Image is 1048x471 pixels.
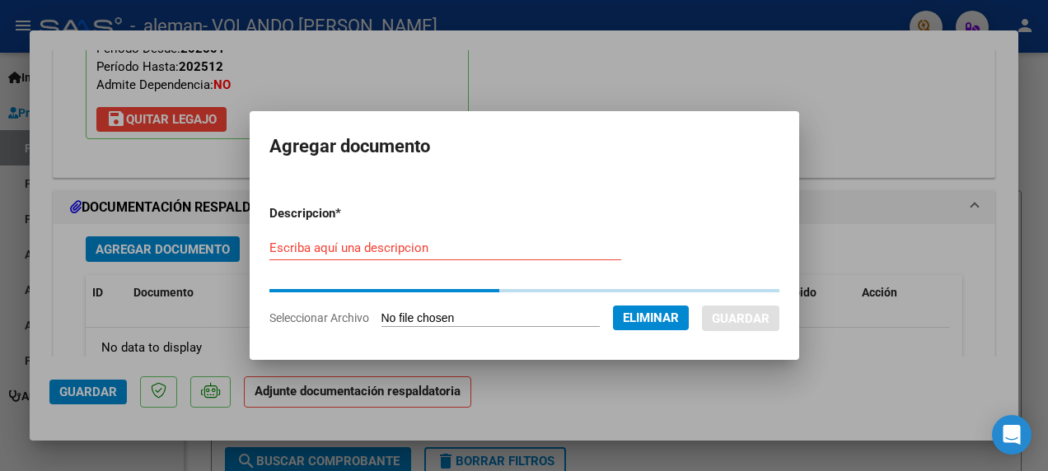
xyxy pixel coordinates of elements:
button: Eliminar [613,305,689,330]
button: Guardar [702,305,779,331]
span: Eliminar [623,310,679,325]
span: Seleccionar Archivo [269,311,369,324]
span: Guardar [712,311,770,326]
h2: Agregar documento [269,131,779,162]
p: Descripcion [269,204,423,223]
div: Open Intercom Messenger [992,415,1032,455]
